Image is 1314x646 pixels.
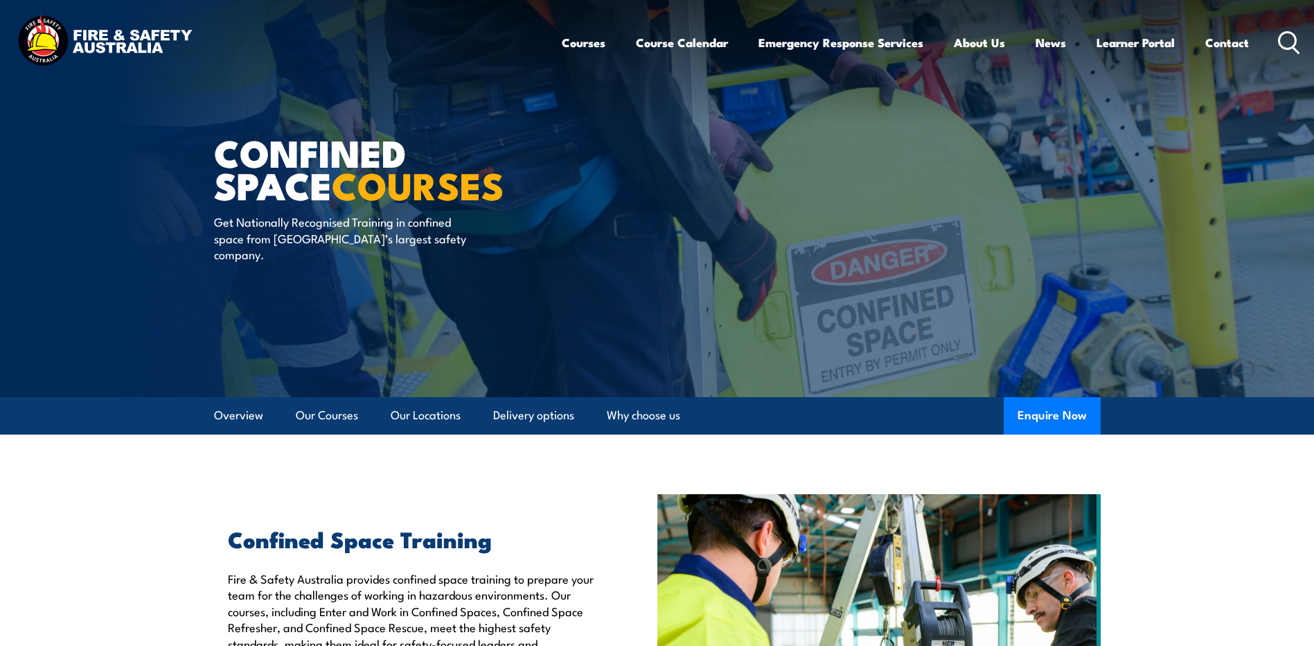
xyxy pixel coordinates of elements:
a: Courses [562,24,605,61]
h1: Confined Space [214,136,556,200]
a: Learner Portal [1097,24,1175,61]
a: Delivery options [493,397,574,434]
a: Emergency Response Services [758,24,923,61]
strong: COURSES [332,155,504,213]
a: News [1036,24,1066,61]
a: Our Locations [391,397,461,434]
a: Course Calendar [636,24,728,61]
a: Overview [214,397,263,434]
button: Enquire Now [1004,397,1101,435]
p: Get Nationally Recognised Training in confined space from [GEOGRAPHIC_DATA]’s largest safety comp... [214,213,467,262]
h2: Confined Space Training [228,529,594,548]
a: Why choose us [607,397,680,434]
a: About Us [954,24,1005,61]
a: Contact [1205,24,1249,61]
a: Our Courses [296,397,358,434]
